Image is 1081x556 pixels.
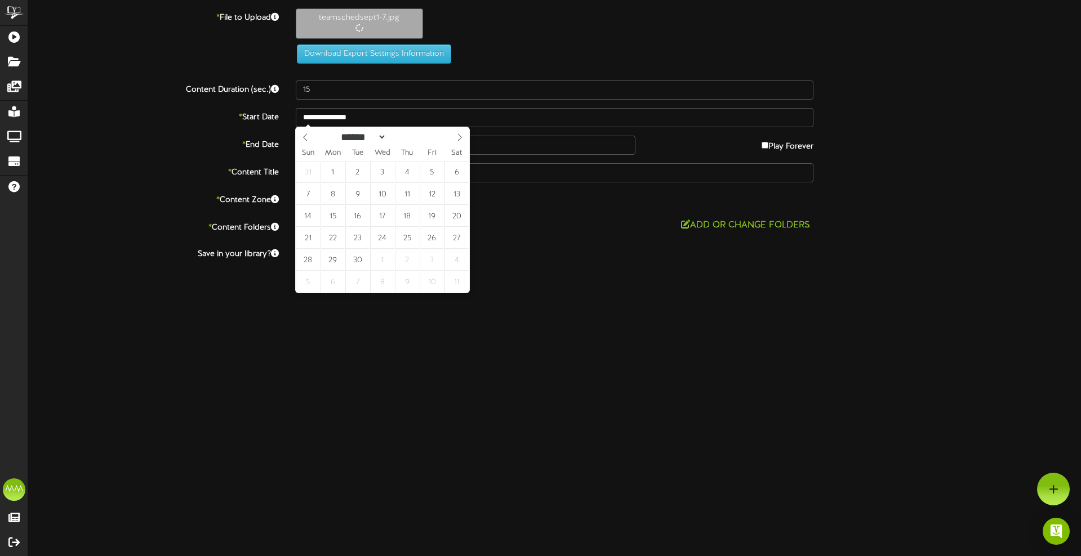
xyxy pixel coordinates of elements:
[321,227,345,249] span: September 22, 2025
[345,150,370,157] span: Tue
[370,271,394,293] span: October 8, 2025
[370,227,394,249] span: September 24, 2025
[444,161,469,183] span: September 6, 2025
[296,205,320,227] span: September 14, 2025
[370,150,395,157] span: Wed
[370,161,394,183] span: September 3, 2025
[444,271,469,293] span: October 11, 2025
[345,271,370,293] span: October 7, 2025
[444,227,469,249] span: September 27, 2025
[395,271,419,293] span: October 9, 2025
[20,108,287,123] label: Start Date
[345,205,370,227] span: September 16, 2025
[762,136,813,153] label: Play Forever
[444,249,469,271] span: October 4, 2025
[297,44,451,64] button: Download Export Settings Information
[321,150,345,157] span: Mon
[678,218,813,232] button: Add or Change Folders
[296,227,320,249] span: September 21, 2025
[20,191,287,206] label: Content Zone
[345,249,370,271] span: September 30, 2025
[444,183,469,205] span: September 13, 2025
[321,271,345,293] span: October 6, 2025
[370,183,394,205] span: September 10, 2025
[420,150,444,157] span: Fri
[420,161,444,183] span: September 5, 2025
[296,163,814,182] input: Title of this Content
[395,183,419,205] span: September 11, 2025
[345,161,370,183] span: September 2, 2025
[444,150,469,157] span: Sat
[296,150,321,157] span: Sun
[321,205,345,227] span: September 15, 2025
[386,131,427,143] input: Year
[20,80,287,96] label: Content Duration (sec.)
[420,183,444,205] span: September 12, 2025
[296,271,320,293] span: October 5, 2025
[321,183,345,205] span: September 8, 2025
[395,205,419,227] span: September 18, 2025
[3,478,25,501] div: MM
[20,245,287,260] label: Save in your library?
[420,249,444,271] span: October 3, 2025
[291,50,451,58] a: Download Export Settings Information
[762,142,768,149] input: Play Forever
[1043,518,1070,545] div: Open Intercom Messenger
[395,150,420,157] span: Thu
[321,249,345,271] span: September 29, 2025
[345,227,370,249] span: September 23, 2025
[20,8,287,24] label: File to Upload
[420,271,444,293] span: October 10, 2025
[420,227,444,249] span: September 26, 2025
[296,183,320,205] span: September 7, 2025
[345,183,370,205] span: September 9, 2025
[444,205,469,227] span: September 20, 2025
[296,249,320,271] span: September 28, 2025
[20,163,287,178] label: Content Title
[296,161,320,183] span: August 31, 2025
[20,136,287,151] label: End Date
[321,161,345,183] span: September 1, 2025
[420,205,444,227] span: September 19, 2025
[395,161,419,183] span: September 4, 2025
[370,205,394,227] span: September 17, 2025
[395,227,419,249] span: September 25, 2025
[370,249,394,271] span: October 1, 2025
[20,218,287,234] label: Content Folders
[395,249,419,271] span: October 2, 2025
